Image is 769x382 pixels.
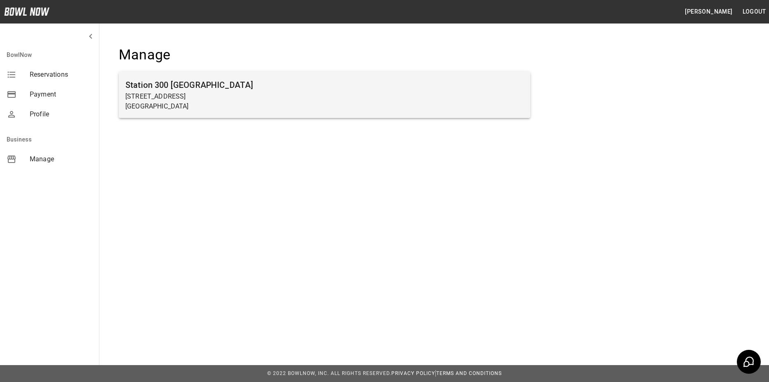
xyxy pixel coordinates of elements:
[739,4,769,19] button: Logout
[119,46,530,64] h4: Manage
[391,370,435,376] a: Privacy Policy
[436,370,502,376] a: Terms and Conditions
[30,109,92,119] span: Profile
[267,370,391,376] span: © 2022 BowlNow, Inc. All Rights Reserved.
[125,101,524,111] p: [GEOGRAPHIC_DATA]
[30,154,92,164] span: Manage
[682,4,736,19] button: [PERSON_NAME]
[30,90,92,99] span: Payment
[125,78,524,92] h6: Station 300 [GEOGRAPHIC_DATA]
[125,92,524,101] p: [STREET_ADDRESS]
[4,7,49,16] img: logo
[30,70,92,80] span: Reservations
